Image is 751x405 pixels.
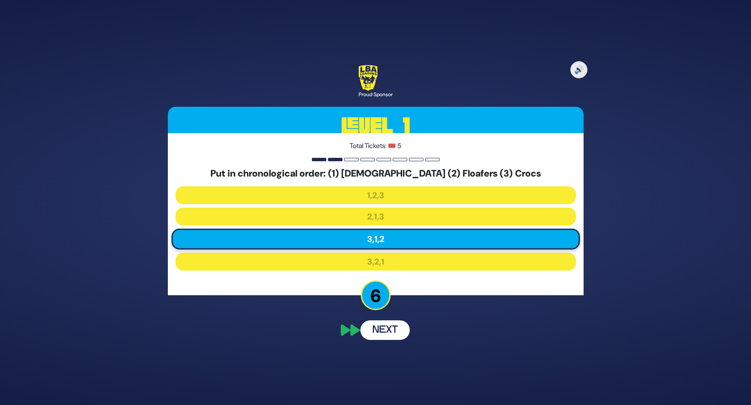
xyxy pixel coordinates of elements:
[176,141,576,151] p: Total Tickets: 🎟️ 5
[176,253,576,271] button: 3,2,1
[359,65,378,91] img: LBA
[171,228,580,249] button: 3,1,2
[359,91,393,98] div: Proud Sponsor
[176,168,576,179] h5: Put in chronological order: (1) [DEMOGRAPHIC_DATA] (2) Floafers (3) Crocs
[176,208,576,225] button: 2,1,3
[176,186,576,204] button: 1,2,3
[360,320,410,340] button: Next
[570,61,587,78] button: 🔊
[361,280,391,310] p: 6
[168,107,584,145] h3: Level 1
